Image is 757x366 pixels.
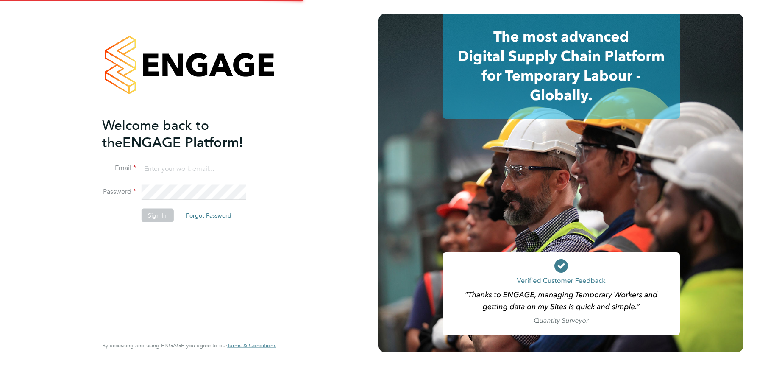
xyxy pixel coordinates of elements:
[102,116,267,151] h2: ENGAGE Platform!
[102,164,136,173] label: Email
[102,342,276,349] span: By accessing and using ENGAGE you agree to our
[102,117,209,151] span: Welcome back to the
[141,209,173,222] button: Sign In
[179,209,238,222] button: Forgot Password
[102,187,136,196] label: Password
[227,342,276,349] a: Terms & Conditions
[141,161,246,176] input: Enter your work email...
